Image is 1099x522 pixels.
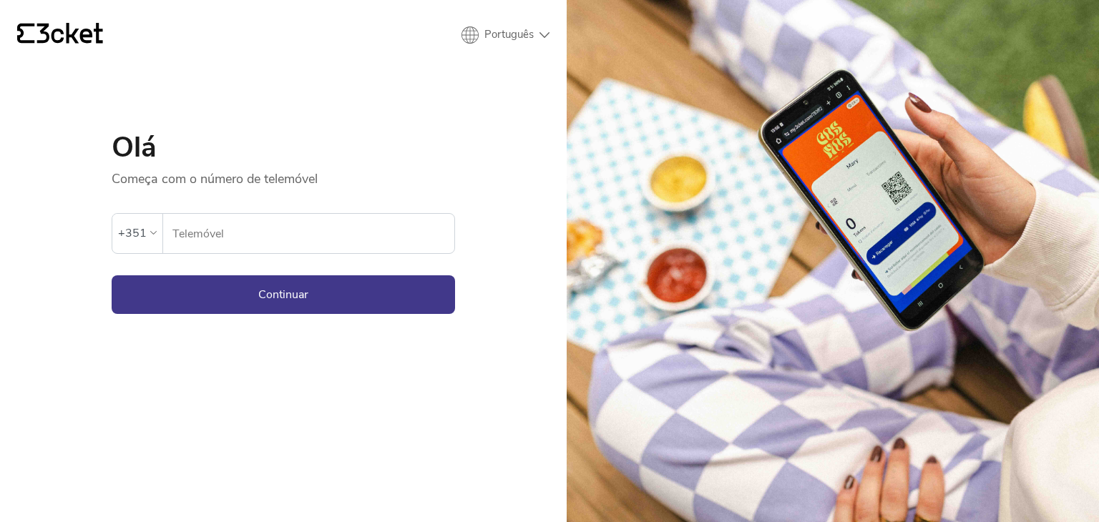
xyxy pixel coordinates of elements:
[118,222,147,244] div: +351
[112,275,455,314] button: Continuar
[112,162,455,187] p: Começa com o número de telemóvel
[17,24,34,44] g: {' '}
[163,214,454,254] label: Telemóvel
[172,214,454,253] input: Telemóvel
[17,23,103,47] a: {' '}
[112,133,455,162] h1: Olá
